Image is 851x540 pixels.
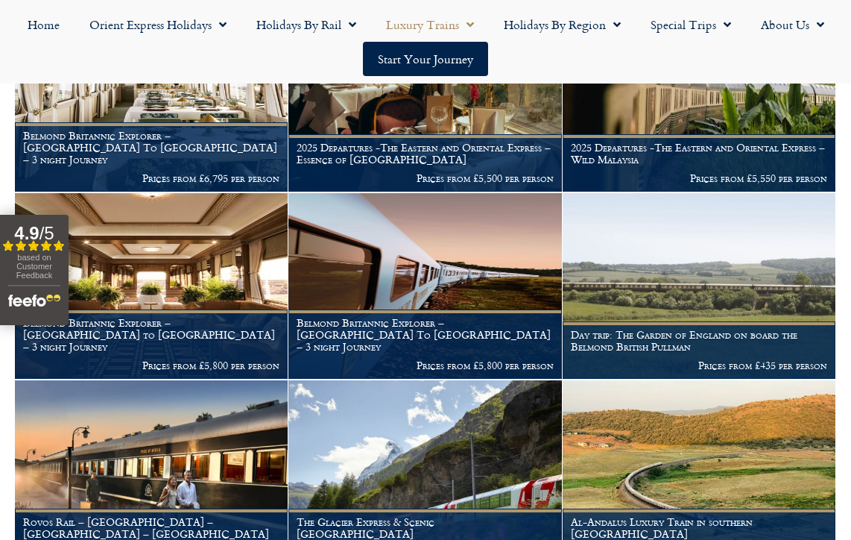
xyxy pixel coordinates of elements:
[7,7,844,76] nav: Menu
[23,317,279,352] h1: Belmond Britannic Explorer – [GEOGRAPHIC_DATA] to [GEOGRAPHIC_DATA] – 3 night Journey
[571,172,827,184] p: Prices from £5,550 per person
[297,360,553,371] p: Prices from £5,800 per person
[297,172,553,184] p: Prices from £5,500 per person
[563,193,836,380] a: Day trip: The Garden of England on board the Belmond British Pullman Prices from £435 per person
[288,193,562,380] a: Belmond Britannic Explorer – [GEOGRAPHIC_DATA] To [GEOGRAPHIC_DATA] – 3 night Journey Prices from...
[363,42,488,76] a: Start your Journey
[23,360,279,371] p: Prices from £5,800 per person
[241,7,371,42] a: Holidays by Rail
[571,142,827,166] h1: 2025 Departures -The Eastern and Oriental Express – Wild Malaysia
[13,7,75,42] a: Home
[15,6,288,192] a: Belmond Britannic Explorer – [GEOGRAPHIC_DATA] To [GEOGRAPHIC_DATA] – 3 night Journey Prices from...
[288,6,562,192] a: 2025 Departures -The Eastern and Oriental Express – Essence of [GEOGRAPHIC_DATA] Prices from £5,5...
[489,7,636,42] a: Holidays by Region
[23,130,279,165] h1: Belmond Britannic Explorer – [GEOGRAPHIC_DATA] To [GEOGRAPHIC_DATA] – 3 night Journey
[563,6,836,192] a: 2025 Departures -The Eastern and Oriental Express – Wild Malaysia Prices from £5,550 per person
[571,360,827,371] p: Prices from £435 per person
[746,7,839,42] a: About Us
[571,516,827,540] h1: Al-Andalus Luxury Train in southern [GEOGRAPHIC_DATA]
[636,7,746,42] a: Special Trips
[297,516,553,540] h1: The Glacier Express & Scenic [GEOGRAPHIC_DATA]
[297,317,553,352] h1: Belmond Britannic Explorer – [GEOGRAPHIC_DATA] To [GEOGRAPHIC_DATA] – 3 night Journey
[23,172,279,184] p: Prices from £6,795 per person
[23,516,279,540] h1: Rovos Rail – [GEOGRAPHIC_DATA] – [GEOGRAPHIC_DATA] – [GEOGRAPHIC_DATA]
[571,329,827,353] h1: Day trip: The Garden of England on board the Belmond British Pullman
[75,7,241,42] a: Orient Express Holidays
[371,7,489,42] a: Luxury Trains
[297,142,553,166] h1: 2025 Departures -The Eastern and Oriental Express – Essence of [GEOGRAPHIC_DATA]
[15,193,288,380] a: Belmond Britannic Explorer – [GEOGRAPHIC_DATA] to [GEOGRAPHIC_DATA] – 3 night Journey Prices from...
